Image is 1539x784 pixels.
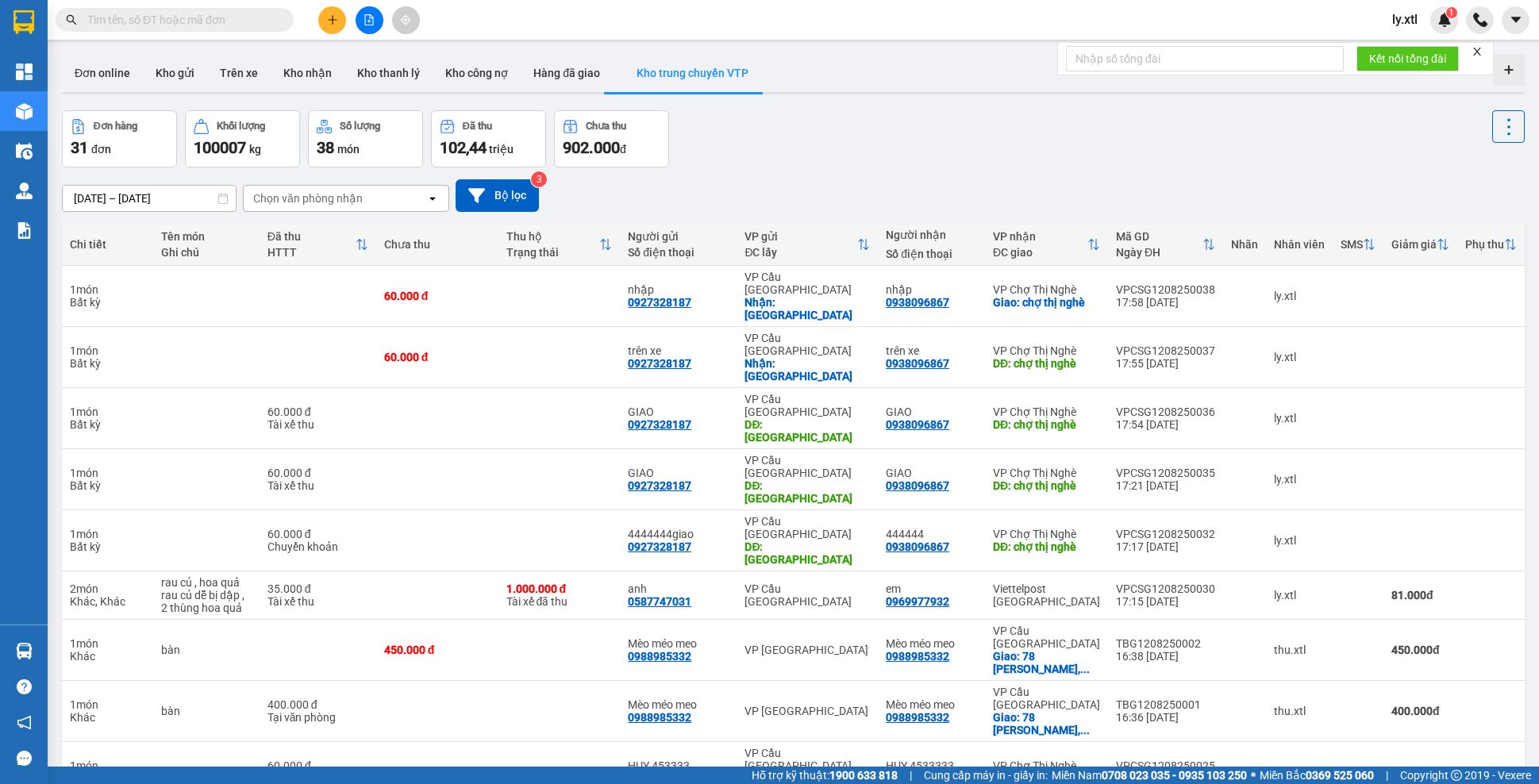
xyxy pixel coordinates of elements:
[344,54,433,92] button: Kho thanh lý
[1116,283,1215,296] div: VPCSG1208250038
[16,63,33,80] img: dashboard-icon
[207,54,271,92] button: Trên xe
[886,344,977,357] div: trên xe
[886,467,977,479] div: GIAO
[1274,290,1325,302] div: ly.xtl
[267,246,356,259] div: HTTT
[993,230,1087,243] div: VP nhận
[91,143,111,156] span: đơn
[1274,351,1325,363] div: ly.xtl
[563,138,620,157] span: 902.000
[628,528,729,540] div: 4444444giao
[1108,224,1223,266] th: Toggle SortBy
[87,11,275,29] input: Tìm tên, số ĐT hoặc mã đơn
[744,540,870,566] div: DĐ: điện biên phủ
[1274,644,1325,656] div: thu.xtl
[267,582,368,595] div: 35.000 đ
[993,540,1100,553] div: DĐ: chợ thị nghè
[1472,46,1483,57] span: close
[426,192,439,205] svg: open
[70,759,145,772] div: 1 món
[433,54,521,92] button: Kho công nợ
[392,6,420,34] button: aim
[1274,412,1325,425] div: ly.xtl
[886,405,977,418] div: GIAO
[993,625,1100,650] div: VP Cầu [GEOGRAPHIC_DATA]
[70,650,145,663] div: Khác
[1274,238,1325,251] div: Nhân viên
[1231,238,1258,251] div: Nhãn
[17,751,32,766] span: message
[1502,6,1529,34] button: caret-down
[531,171,547,187] sup: 3
[628,698,729,711] div: Mèo méo meo
[356,6,383,34] button: file-add
[70,283,145,296] div: 1 món
[993,759,1100,772] div: VP Chợ Thị Nghè
[993,467,1100,479] div: VP Chợ Thị Nghè
[249,143,261,156] span: kg
[628,595,691,608] div: 0587747031
[16,143,33,159] img: warehouse-icon
[1509,13,1523,27] span: caret-down
[628,582,729,595] div: anh
[1116,711,1215,724] div: 16:36 [DATE]
[829,769,898,782] strong: 1900 633 818
[521,54,613,92] button: Hàng đã giao
[63,186,236,211] input: Select a date range.
[463,121,492,132] div: Đã thu
[70,637,145,650] div: 1 món
[1274,534,1325,547] div: ly.xtl
[267,405,368,418] div: 60.000 đ
[628,246,729,259] div: Số điện thoại
[886,248,977,260] div: Số điện thoại
[1457,224,1525,266] th: Toggle SortBy
[70,582,145,595] div: 2 món
[267,759,368,772] div: 60.000 đ
[886,698,977,711] div: Mèo méo meo
[1116,467,1215,479] div: VPCSG1208250035
[1080,663,1090,675] span: ...
[506,246,600,259] div: Trạng thái
[308,110,423,167] button: Số lượng38món
[1116,759,1215,772] div: VPCSG1208250025
[1260,767,1374,784] span: Miền Bắc
[1391,589,1433,601] strong: 81.000 đ
[744,230,857,243] div: VP gửi
[70,405,145,418] div: 1 món
[62,110,177,167] button: Đơn hàng31đơn
[628,467,729,479] div: GIAO
[1391,644,1440,656] strong: 450.000 đ
[456,179,539,212] button: Bộ lọc
[13,10,34,34] img: logo-vxr
[752,767,898,784] span: Hỗ trợ kỹ thuật:
[628,418,691,431] div: 0927328187
[744,705,870,717] div: VP [GEOGRAPHIC_DATA]
[1379,10,1430,29] span: ly.xtl
[993,357,1100,370] div: DĐ: chợ thị nghè
[1449,7,1454,18] span: 1
[993,686,1100,711] div: VP Cầu [GEOGRAPHIC_DATA]
[910,767,912,784] span: |
[744,644,870,656] div: VP [GEOGRAPHIC_DATA]
[267,698,368,711] div: 400.000 đ
[70,479,145,492] div: Bất kỳ
[271,54,344,92] button: Kho nhận
[384,644,491,656] div: 450.000 đ
[1052,767,1247,784] span: Miền Nam
[628,344,729,357] div: trên xe
[628,540,691,553] div: 0927328187
[628,759,729,772] div: HUY 453333
[1116,246,1202,259] div: Ngày ĐH
[1116,296,1215,309] div: 17:58 [DATE]
[267,711,368,724] div: Tại văn phòng
[985,224,1108,266] th: Toggle SortBy
[1116,405,1215,418] div: VPCSG1208250036
[327,14,338,25] span: plus
[886,229,977,241] div: Người nhận
[267,230,356,243] div: Đã thu
[1446,7,1457,18] sup: 1
[637,67,748,79] span: Kho trung chuyển VTP
[506,230,600,243] div: Thu hộ
[1116,698,1215,711] div: TBG1208250001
